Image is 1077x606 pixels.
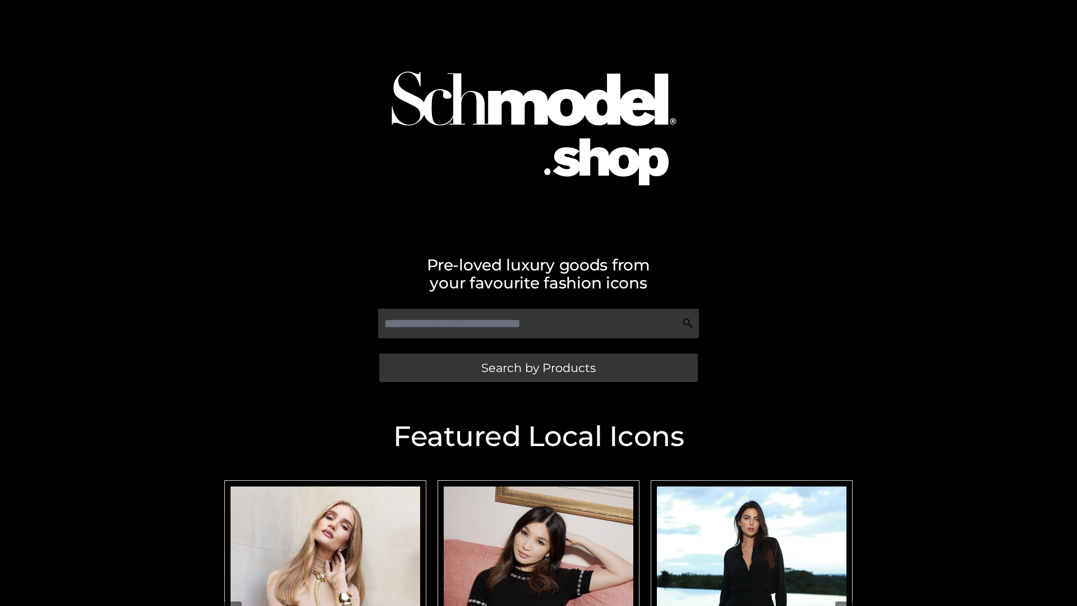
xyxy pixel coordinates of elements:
span: Search by Products [481,362,596,374]
h2: Featured Local Icons​ [219,423,858,451]
img: Search Icon [682,318,693,329]
h2: Pre-loved luxury goods from your favourite fashion icons [219,256,858,292]
a: Search by Products [379,353,698,382]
